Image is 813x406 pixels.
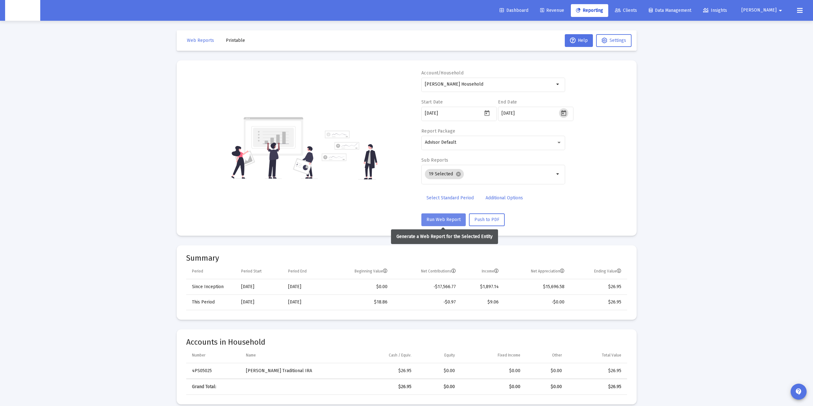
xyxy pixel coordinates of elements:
[230,116,318,180] img: reporting
[486,195,523,201] span: Additional Options
[540,8,564,13] span: Revenue
[192,353,205,358] div: Number
[425,168,554,180] mat-chip-list: Selection
[565,34,593,47] button: Help
[186,363,242,379] td: 4PS05025
[571,368,621,374] div: $26.95
[186,264,237,279] td: Column Period
[421,213,466,226] button: Run Web Report
[392,264,460,279] td: Column Net Contributions
[186,255,627,261] mat-card-title: Summary
[226,38,245,43] span: Printable
[503,264,569,279] td: Column Net Appreciation
[421,70,464,76] label: Account/Household
[389,353,411,358] div: Cash / Equiv.
[503,295,569,310] td: -$0.00
[460,295,503,310] td: $9.06
[734,4,792,17] button: [PERSON_NAME]
[284,264,328,279] td: Column Period End
[425,169,464,179] mat-chip: 19 Selected
[420,384,455,390] div: $0.00
[594,269,621,274] div: Ending Value
[392,295,460,310] td: -$0.97
[554,170,562,178] mat-icon: arrow_drop_down
[456,171,461,177] mat-icon: cancel
[425,82,554,87] input: Search or select an account or household
[356,368,411,374] div: $26.95
[502,111,559,116] input: Select a date
[615,8,637,13] span: Clients
[186,264,627,310] div: Data grid
[498,353,520,358] div: Fixed Income
[535,4,569,17] a: Revenue
[698,4,732,17] a: Insights
[602,353,621,358] div: Total Value
[460,279,503,295] td: $1,897.14
[444,353,455,358] div: Equity
[186,348,242,363] td: Column Number
[610,4,642,17] a: Clients
[328,295,392,310] td: $18.86
[559,108,568,118] button: Open calendar
[421,269,456,274] div: Net Contributions
[187,38,214,43] span: Web Reports
[192,384,237,390] div: Grand Total:
[241,284,279,290] div: [DATE]
[241,269,262,274] div: Period Start
[322,131,378,180] img: reporting-alt
[571,4,608,17] a: Reporting
[570,38,588,43] span: Help
[566,348,627,363] td: Column Total Value
[495,4,533,17] a: Dashboard
[288,269,307,274] div: Period End
[355,269,387,274] div: Beginning Value
[464,368,520,374] div: $0.00
[531,269,564,274] div: Net Appreciation
[288,284,324,290] div: [DATE]
[500,8,528,13] span: Dashboard
[356,384,411,390] div: $26.95
[426,195,474,201] span: Select Standard Period
[421,157,448,163] label: Sub Reports
[596,34,632,47] button: Settings
[246,353,256,358] div: Name
[777,4,784,17] mat-icon: arrow_drop_down
[469,213,505,226] button: Push to PDF
[795,388,802,395] mat-icon: contact_support
[241,299,279,305] div: [DATE]
[425,111,482,116] input: Select a date
[328,279,392,295] td: $0.00
[10,4,35,17] img: Dashboard
[525,348,566,363] td: Column Other
[644,4,696,17] a: Data Management
[186,339,627,345] mat-card-title: Accounts in Household
[529,384,562,390] div: $0.00
[464,384,520,390] div: $0.00
[221,34,250,47] button: Printable
[576,8,603,13] span: Reporting
[498,99,517,105] label: End Date
[186,348,627,395] div: Data grid
[416,348,459,363] td: Column Equity
[421,128,455,134] label: Report Package
[328,264,392,279] td: Column Beginning Value
[186,279,237,295] td: Since Inception
[186,295,237,310] td: This Period
[351,348,416,363] td: Column Cash / Equiv.
[649,8,691,13] span: Data Management
[571,384,621,390] div: $26.95
[503,279,569,295] td: $15,696.58
[610,38,626,43] span: Settings
[288,299,324,305] div: [DATE]
[421,99,443,105] label: Start Date
[420,368,455,374] div: $0.00
[242,348,351,363] td: Column Name
[482,269,499,274] div: Income
[237,264,284,279] td: Column Period Start
[569,279,627,295] td: $26.95
[242,363,351,379] td: [PERSON_NAME] Traditional IRA
[569,295,627,310] td: $26.95
[425,140,456,145] span: Advisor Default
[459,348,525,363] td: Column Fixed Income
[426,217,461,222] span: Run Web Report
